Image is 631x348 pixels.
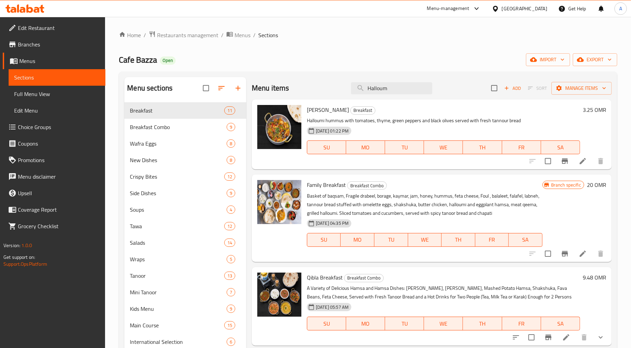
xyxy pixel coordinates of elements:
a: Full Menu View [9,86,105,102]
span: Coupons [18,139,100,148]
span: WE [411,235,439,245]
span: Crispy Bites [130,172,224,181]
span: Sections [258,31,278,39]
div: Salads14 [124,234,246,251]
button: show more [592,329,609,346]
span: 8 [227,157,235,164]
span: Promotions [18,156,100,164]
span: Edit Restaurant [18,24,100,32]
span: Version: [3,241,20,250]
a: Coverage Report [3,201,105,218]
div: Kids Menu9 [124,300,246,317]
h6: 20 OMR [587,180,606,190]
span: 8 [227,140,235,147]
img: Family Breakfast [257,180,301,224]
svg: Show Choices [597,333,605,341]
button: SU [307,317,346,330]
span: FR [505,319,538,329]
span: International Selection [130,338,227,346]
div: Tawa12 [124,218,246,234]
span: 12 [225,223,235,230]
div: items [224,222,235,230]
span: Full Menu View [14,90,100,98]
span: MO [349,143,382,152]
button: SA [509,233,542,247]
a: Choice Groups [3,119,105,135]
span: TU [388,143,421,152]
span: Select section [487,81,501,95]
span: Menus [235,31,250,39]
button: FR [502,317,541,330]
p: Halloumi hummus with tomatoes, thyme, green peppers and black olives served with fresh tannour bread [307,116,580,125]
span: WE [427,319,460,329]
span: TH [444,235,473,245]
p: A Variety of Delicious Hamsa and Hamsa Dishes: [PERSON_NAME], [PERSON_NAME], Mashed Potato Hamsa,... [307,284,580,301]
button: WE [408,233,442,247]
div: Menu-management [427,4,469,13]
span: 9 [227,190,235,197]
span: Menus [19,57,100,65]
p: Basket of baqsam, Fragile drabeel, borage, kaymar, jam, honey, hummus, feta cheese, Foul , balale... [307,192,542,218]
span: 9 [227,306,235,312]
span: Family Breakfast [307,180,346,190]
span: Breakfast Combo [344,274,383,282]
span: Coverage Report [18,205,100,214]
button: Branch-specific-item [557,245,573,262]
span: Open [160,57,176,63]
h6: 9.48 OMR [583,273,606,282]
div: items [227,255,235,263]
span: FR [505,143,538,152]
button: Branch-specific-item [540,329,557,346]
span: Branches [18,40,100,49]
span: TH [466,143,499,152]
div: items [224,321,235,329]
span: [DATE] 04:35 PM [313,220,351,226]
span: 14 [225,240,235,246]
span: 1.0.0 [21,241,32,250]
a: Menu disclaimer [3,168,105,185]
div: items [227,189,235,197]
span: New Dishes [130,156,227,164]
input: search [351,82,432,94]
span: Salads [130,239,224,247]
button: SU [307,233,341,247]
span: 12 [225,173,235,180]
span: TH [466,319,499,329]
div: Soups [130,205,227,214]
img: Halloum Hamsa [257,105,301,149]
span: 5 [227,256,235,263]
span: Wafra Eggs [130,139,227,148]
button: delete [576,329,592,346]
button: TH [463,317,502,330]
a: Menus [226,31,250,40]
div: Tanoor13 [124,267,246,284]
span: import [531,55,565,64]
span: MO [349,319,382,329]
span: TU [388,319,421,329]
span: 11 [225,107,235,114]
button: TH [442,233,475,247]
a: Edit Restaurant [3,20,105,36]
h6: 3.25 OMR [583,105,606,115]
span: Kids Menu [130,305,227,313]
span: Add item [501,83,524,94]
div: Side Dishes9 [124,185,246,201]
div: items [224,172,235,181]
span: Tanoor [130,272,224,280]
div: items [227,338,235,346]
a: Menus [3,53,105,69]
span: Manage items [557,84,606,93]
span: A [619,5,622,12]
div: Main Course15 [124,317,246,334]
button: WE [424,317,463,330]
div: items [224,239,235,247]
span: Side Dishes [130,189,227,197]
div: Crispy Bites12 [124,168,246,185]
a: Support.OpsPlatform [3,260,47,268]
button: Branch-specific-item [557,153,573,169]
